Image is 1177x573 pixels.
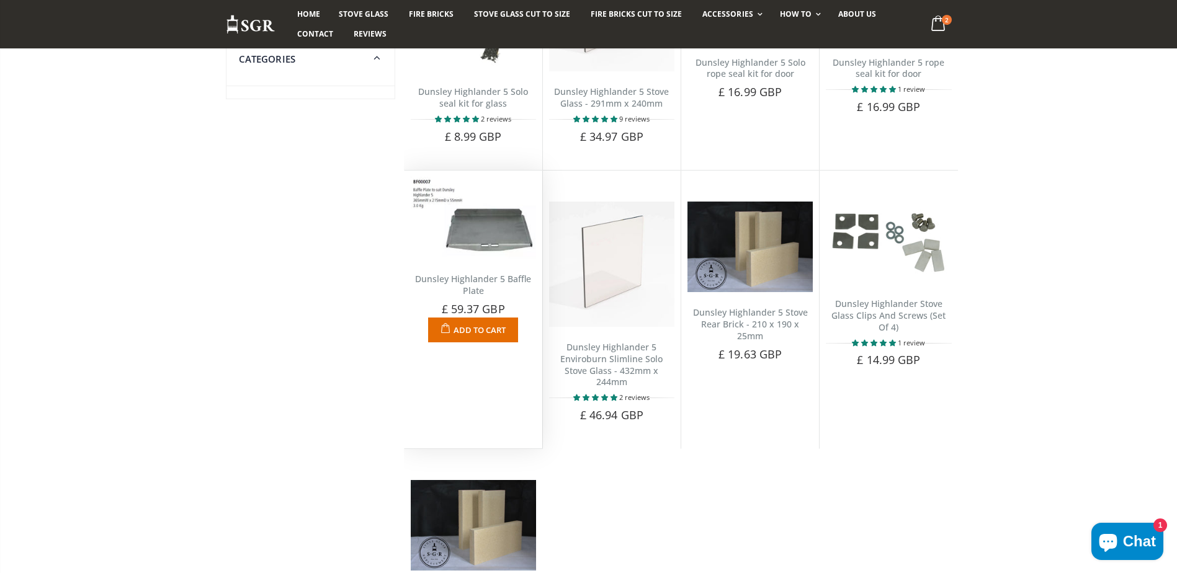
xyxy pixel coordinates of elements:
[857,99,920,114] span: £ 16.99 GBP
[344,24,396,44] a: Reviews
[580,407,643,422] span: £ 46.94 GBP
[831,298,946,333] a: Dunsley Highlander Stove Glass Clips And Screws (Set Of 4)
[418,86,528,109] a: Dunsley Highlander 5 Solo seal kit for glass
[693,306,808,342] a: Dunsley Highlander 5 Stove Rear Brick - 210 x 190 x 25mm
[554,86,669,109] a: Dunsley Highlander 5 Stove Glass - 291mm x 240mm
[702,9,753,19] span: Accessories
[581,4,691,24] a: Fire Bricks Cut To Size
[560,341,663,388] a: Dunsley Highlander 5 Enviroburn Slimline Solo Stove Glass - 432mm x 244mm
[580,129,643,144] span: £ 34.97 GBP
[339,9,388,19] span: Stove Glass
[288,24,342,44] a: Contact
[288,4,329,24] a: Home
[481,114,511,123] span: 2 reviews
[411,480,536,571] img: Dunsley Highlander 5 / 7 / 8 Stove Side Brick
[409,9,454,19] span: Fire Bricks
[718,84,782,99] span: £ 16.99 GBP
[411,177,536,259] img: Dunsley Highlander 5 Baffle Plate
[445,129,502,144] span: £ 8.99 GBP
[619,114,650,123] span: 9 reviews
[771,4,827,24] a: How To
[718,347,782,362] span: £ 19.63 GBP
[693,4,768,24] a: Accessories
[415,273,531,296] a: Dunsley Highlander 5 Baffle Plate
[838,9,876,19] span: About us
[833,56,944,80] a: Dunsley Highlander 5 rope seal kit for door
[780,9,812,19] span: How To
[239,53,296,65] span: Categories
[898,84,925,94] span: 1 review
[1088,523,1167,563] inbox-online-store-chat: Shopify online store chat
[329,4,398,24] a: Stove Glass
[465,4,580,24] a: Stove Glass Cut To Size
[696,56,805,80] a: Dunsley Highlander 5 Solo rope seal kit for door
[852,84,898,94] span: 5.00 stars
[829,4,885,24] a: About us
[435,114,481,123] span: 5.00 stars
[297,29,333,39] span: Contact
[852,338,898,347] span: 5.00 stars
[942,15,952,25] span: 2
[619,393,650,402] span: 2 reviews
[549,202,674,327] img: Dunsley Highlander 5 Enviroburn Slimline Solo Stove Glass
[826,202,951,284] img: Dunsley Highlander glass clips and screws
[926,12,951,37] a: 2
[297,9,320,19] span: Home
[226,14,275,35] img: Stove Glass Replacement
[354,29,387,39] span: Reviews
[687,202,813,292] img: Dunsley Highlander 5 Stove Rear Brick
[573,393,619,402] span: 5.00 stars
[573,114,619,123] span: 4.89 stars
[857,352,920,367] span: £ 14.99 GBP
[898,338,925,347] span: 1 review
[400,4,463,24] a: Fire Bricks
[442,301,505,316] span: £ 59.37 GBP
[591,9,682,19] span: Fire Bricks Cut To Size
[428,318,518,342] button: Add to Cart
[474,9,570,19] span: Stove Glass Cut To Size
[454,324,506,335] span: Add to Cart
